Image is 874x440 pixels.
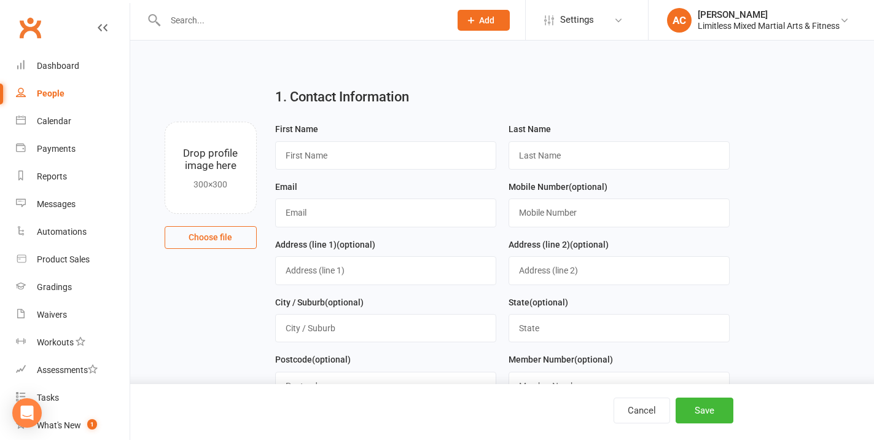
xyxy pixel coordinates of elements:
[16,301,130,329] a: Waivers
[667,8,692,33] div: AC
[37,171,67,181] div: Reports
[16,108,130,135] a: Calendar
[37,365,98,375] div: Assessments
[275,353,351,366] label: Postcode
[37,144,76,154] div: Payments
[509,238,609,251] label: Address (line 2)
[676,398,733,423] button: Save
[479,15,494,25] span: Add
[509,353,613,366] label: Member Number
[337,240,375,249] spang: (optional)
[275,238,375,251] label: Address (line 1)
[165,226,257,248] button: Choose file
[509,198,730,227] input: Mobile Number
[275,256,496,285] input: Address (line 1)
[275,314,496,342] input: City / Suburb
[275,141,496,170] input: First Name
[275,372,496,400] input: Postcode
[560,6,594,34] span: Settings
[37,88,64,98] div: People
[37,61,79,71] div: Dashboard
[37,420,81,430] div: What's New
[37,310,67,320] div: Waivers
[37,199,76,209] div: Messages
[509,372,730,400] input: Member Number
[16,163,130,191] a: Reports
[16,52,130,80] a: Dashboard
[37,254,90,264] div: Product Sales
[698,9,840,20] div: [PERSON_NAME]
[529,297,568,307] spang: (optional)
[570,240,609,249] spang: (optional)
[614,398,670,423] button: Cancel
[87,419,97,430] span: 1
[574,355,613,364] spang: (optional)
[16,384,130,412] a: Tasks
[12,398,42,428] div: Open Intercom Messenger
[16,273,130,301] a: Gradings
[16,218,130,246] a: Automations
[16,329,130,356] a: Workouts
[698,20,840,31] div: Limitless Mixed Martial Arts & Fitness
[275,198,496,227] input: Email
[275,122,318,136] label: First Name
[162,12,442,29] input: Search...
[275,296,364,309] label: City / Suburb
[509,256,730,285] input: Address (line 2)
[37,393,59,403] div: Tasks
[312,355,351,364] spang: (optional)
[16,80,130,108] a: People
[509,180,607,194] label: Mobile Number
[16,356,130,384] a: Assessments
[509,314,730,342] input: State
[37,116,71,126] div: Calendar
[15,12,45,43] a: Clubworx
[569,182,607,192] spang: (optional)
[458,10,510,31] button: Add
[509,141,730,170] input: Last Name
[16,191,130,218] a: Messages
[37,227,87,237] div: Automations
[16,246,130,273] a: Product Sales
[509,122,551,136] label: Last Name
[275,180,297,194] label: Email
[16,412,130,439] a: What's New1
[509,296,568,309] label: State
[16,135,130,163] a: Payments
[37,337,74,347] div: Workouts
[275,90,730,104] h2: 1. Contact Information
[37,282,72,292] div: Gradings
[325,297,364,307] spang: (optional)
